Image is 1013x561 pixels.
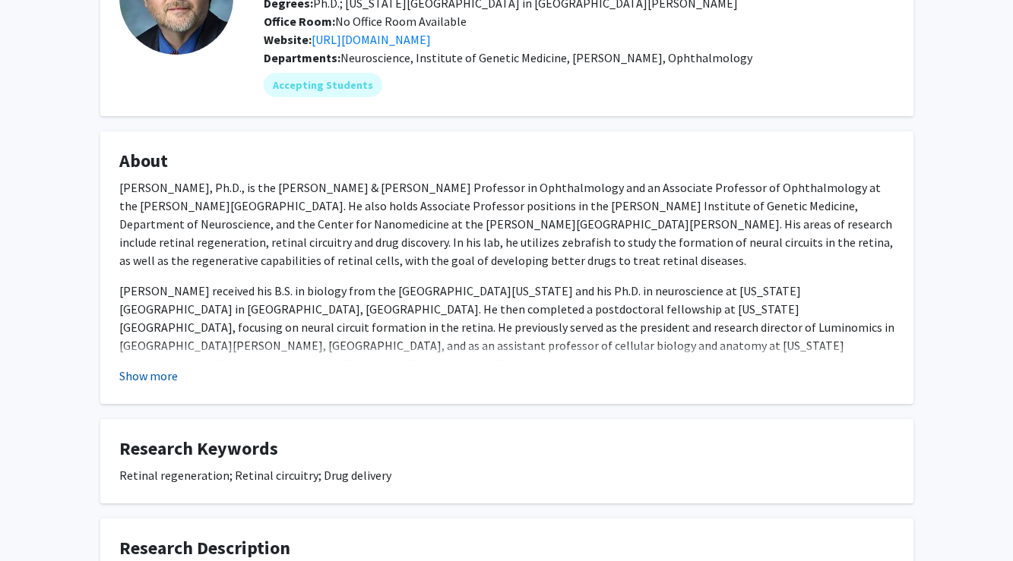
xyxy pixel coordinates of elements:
button: Show more [119,367,178,385]
h4: Research Description [119,537,894,559]
div: Retinal regeneration; Retinal circuitry; Drug delivery [119,466,894,484]
h4: About [119,150,894,172]
span: Neuroscience, Institute of Genetic Medicine, [PERSON_NAME], Ophthalmology [340,50,752,65]
b: Office Room: [264,14,335,29]
b: Departments: [264,50,340,65]
iframe: Chat [11,493,65,550]
h4: Research Keywords [119,438,894,460]
mat-chip: Accepting Students [264,73,382,97]
span: No Office Room Available [264,14,467,29]
b: Website: [264,32,312,47]
p: [PERSON_NAME], Ph.D., is the [PERSON_NAME] & [PERSON_NAME] Professor in Ophthalmology and an Asso... [119,178,894,269]
a: Opens in a new tab [312,32,431,47]
p: [PERSON_NAME] received his B.S. in biology from the [GEOGRAPHIC_DATA][US_STATE] and his Ph.D. in ... [119,282,894,373]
